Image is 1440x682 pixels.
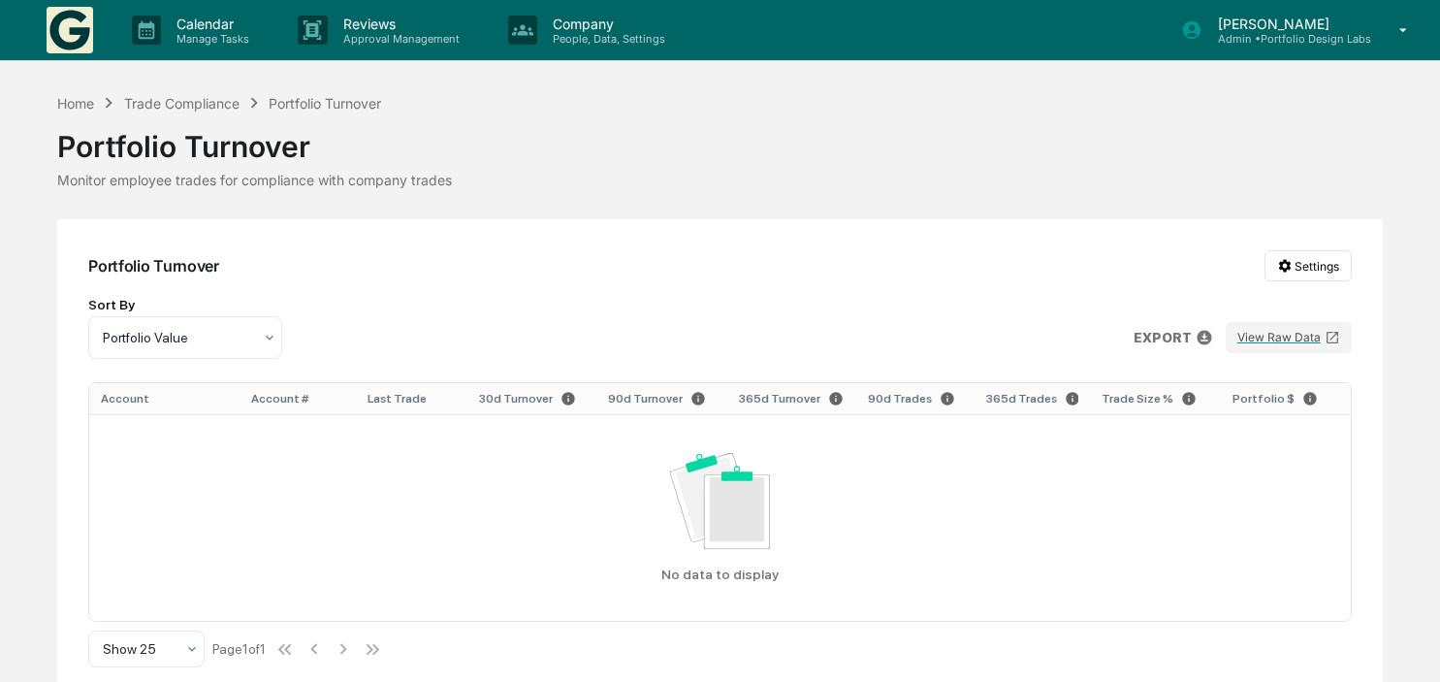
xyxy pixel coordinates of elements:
[88,297,282,312] div: Sort By
[670,453,769,550] img: No data available
[985,392,1057,406] span: 365d Trades
[89,383,239,414] th: Account
[161,32,259,46] p: Manage Tasks
[1202,16,1371,32] p: [PERSON_NAME]
[161,16,259,32] p: Calendar
[537,16,675,32] p: Company
[661,567,779,582] p: No data to display
[868,392,932,406] span: 90d Trades
[57,172,1382,188] div: Monitor employee trades for compliance with company trades
[88,256,218,276] div: Portfolio Turnover
[1264,250,1352,281] button: Settings
[1102,392,1173,406] span: Trade Size %
[212,641,266,657] div: Page 1 of 1
[57,95,94,112] div: Home
[738,392,820,406] span: 365d Turnover
[537,32,675,46] p: People, Data, Settings
[240,383,357,414] th: Account #
[328,16,469,32] p: Reviews
[328,32,469,46] p: Approval Management
[57,114,1382,164] div: Portfolio Turnover
[1202,32,1371,46] p: Admin • Portfolio Design Labs
[1378,618,1430,670] iframe: Open customer support
[124,95,240,112] div: Trade Compliance
[356,383,466,414] th: Last Trade
[1134,330,1192,345] p: EXPORT
[47,7,93,53] img: logo
[478,392,553,406] span: 30d Turnover
[269,95,381,112] div: Portfolio Turnover
[1226,322,1352,353] button: View Raw Data
[608,392,683,406] span: 90d Turnover
[1232,392,1295,406] span: Portfolio $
